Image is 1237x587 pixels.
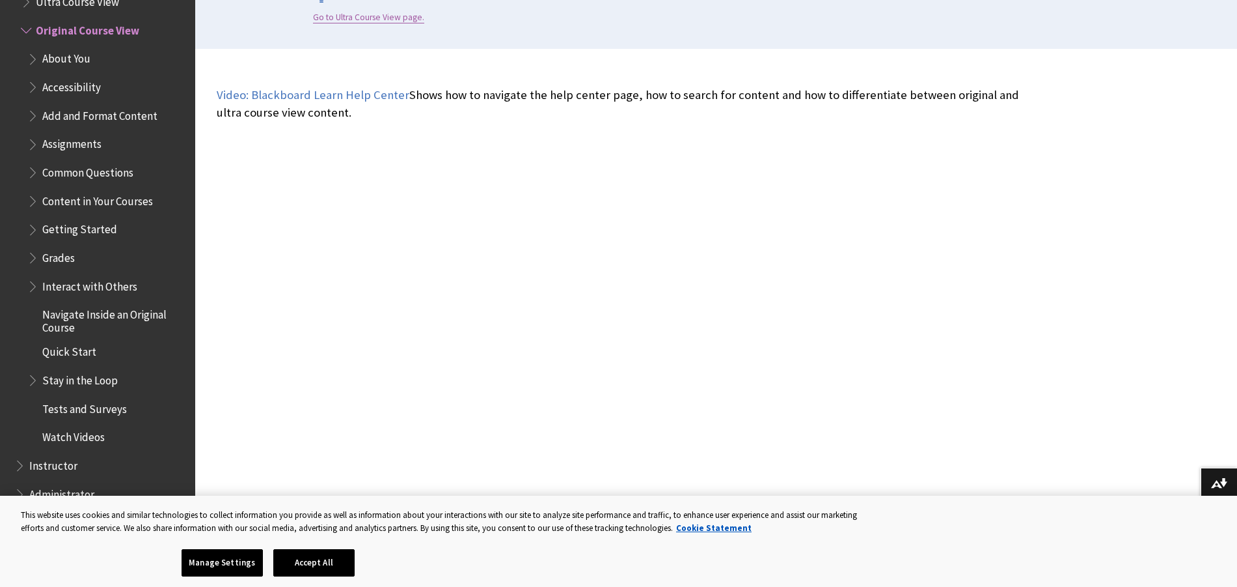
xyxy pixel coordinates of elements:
[42,162,133,179] span: Common Questions
[42,105,157,122] span: Add and Format Content
[36,20,139,37] span: Original Course View
[42,48,90,66] span: About You
[42,369,118,387] span: Stay in the Loop
[217,87,409,103] a: Video: Blackboard Learn Help Center
[313,12,424,23] a: Go to Ultra Course View page.
[42,247,75,265] span: Grades
[217,87,1024,121] p: Shows how to navigate the help center page, how to search for content and how to differentiate be...
[182,549,263,577] button: Manage Settings
[42,276,137,293] span: Interact with Others
[42,76,101,94] span: Accessibility
[21,509,866,534] div: This website uses cookies and similar technologies to collect information you provide as well as ...
[273,549,355,577] button: Accept All
[29,455,77,472] span: Instructor
[42,190,153,208] span: Content in Your Courses
[29,483,94,501] span: Administrator
[42,304,186,334] span: Navigate Inside an Original Course
[42,427,105,444] span: Watch Videos
[42,219,117,236] span: Getting Started
[676,523,752,534] a: More information about your privacy, opens in a new tab
[42,341,96,359] span: Quick Start
[42,398,127,416] span: Tests and Surveys
[42,134,102,151] span: Assignments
